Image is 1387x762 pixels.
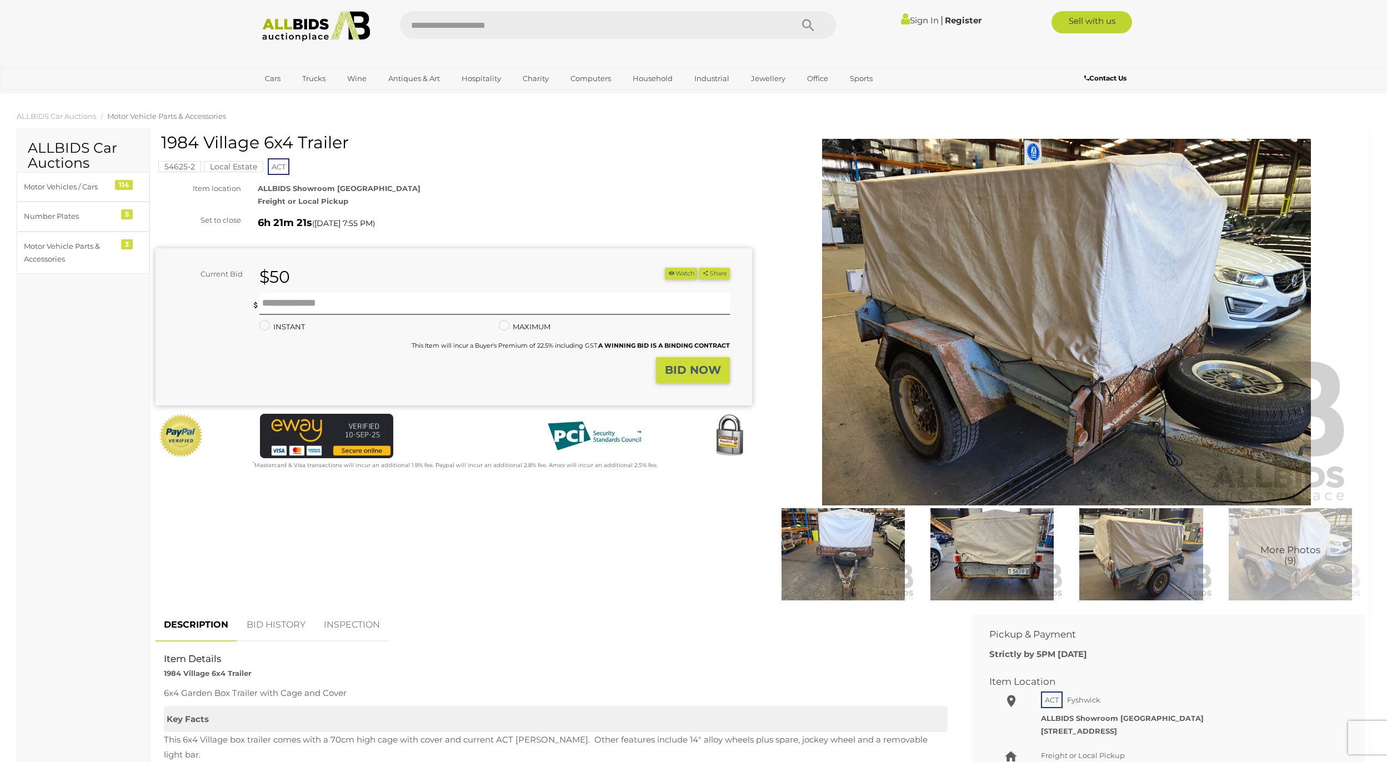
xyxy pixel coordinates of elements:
[164,732,948,762] p: This 6x4 Village box trailer comes with a 70cm high cage with cover and current ACT [PERSON_NAME]...
[901,15,939,26] a: Sign In
[107,112,226,121] a: Motor Vehicle Parts & Accessories
[158,414,204,458] img: Official PayPal Seal
[24,240,116,266] div: Motor Vehicle Parts & Accessories
[772,508,915,601] img: 1984 Village 6x4 Trailer
[744,69,793,88] a: Jewellery
[1041,726,1117,735] strong: [STREET_ADDRESS]
[1084,74,1126,82] b: Contact Us
[268,158,289,175] span: ACT
[260,414,393,458] img: eWAY Payment Gateway
[687,69,737,88] a: Industrial
[412,342,730,349] small: This Item will incur a Buyer's Premium of 22.5% including GST.
[156,609,237,641] a: DESCRIPTION
[256,11,377,42] img: Allbids.com.au
[17,232,149,274] a: Motor Vehicle Parts & Accessories 3
[843,69,880,88] a: Sports
[259,320,305,333] label: INSTANT
[665,363,721,377] strong: BID NOW
[258,197,348,205] strong: Freight or Local Pickup
[259,267,290,287] strong: $50
[17,112,96,121] a: ALLBIDS Car Auctions
[1084,72,1129,84] a: Contact Us
[989,629,1331,640] h2: Pickup & Payment
[1041,714,1204,723] strong: ALLBIDS Showroom [GEOGRAPHIC_DATA]
[707,414,752,458] img: Secured by Rapid SSL
[314,218,373,228] span: [DATE] 7:55 PM
[1069,508,1213,601] img: 1984 Village 6x4 Trailer
[1260,545,1320,565] span: More Photos (9)
[258,184,420,193] strong: ALLBIDS Showroom [GEOGRAPHIC_DATA]
[782,139,1351,505] img: 1984 Village 6x4 Trailer
[161,133,749,152] h1: 1984 Village 6x4 Trailer
[164,669,252,678] strong: 1984 Village 6x4 Trailer
[699,268,729,279] button: Share
[989,676,1331,687] h2: Item Location
[164,654,948,664] h2: Item Details
[563,69,618,88] a: Computers
[316,609,388,641] a: INSPECTION
[920,508,1064,601] img: 1984 Village 6x4 Trailer
[665,268,697,279] li: Watch this item
[1064,693,1103,707] span: Fyshwick
[17,172,149,202] a: Motor Vehicles / Cars 114
[253,462,658,469] small: Mastercard & Visa transactions will incur an additional 1.9% fee. Paypal will incur an additional...
[258,88,351,106] a: [GEOGRAPHIC_DATA]
[147,214,249,227] div: Set to close
[515,69,556,88] a: Charity
[24,181,116,193] div: Motor Vehicles / Cars
[625,69,680,88] a: Household
[164,706,948,732] td: Key Facts
[945,15,982,26] a: Register
[656,357,730,383] button: BID NOW
[121,239,133,249] div: 3
[147,182,249,195] div: Item location
[1051,11,1132,33] a: Sell with us
[539,414,650,458] img: PCI DSS compliant
[1041,751,1125,760] span: Freight or Local Pickup
[780,11,836,39] button: Search
[156,268,251,280] div: Current Bid
[454,69,508,88] a: Hospitality
[800,69,835,88] a: Office
[499,320,550,333] label: MAXIMUM
[115,180,133,190] div: 114
[204,161,263,172] mark: Local Estate
[164,685,948,706] td: 6x4 Garden Box Trailer with Cage and Cover
[28,141,138,171] h2: ALLBIDS Car Auctions
[940,14,943,26] span: |
[989,649,1087,659] b: Strictly by 5PM [DATE]
[258,69,288,88] a: Cars
[258,217,312,229] strong: 6h 21m 21s
[312,219,375,228] span: ( )
[238,609,314,641] a: BID HISTORY
[158,162,201,171] a: 54625-2
[295,69,333,88] a: Trucks
[121,209,133,219] div: 5
[1041,691,1063,708] span: ACT
[665,268,697,279] button: Watch
[24,210,116,223] div: Number Plates
[1219,508,1362,601] img: 1984 Village 6x4 Trailer
[17,202,149,231] a: Number Plates 5
[204,162,263,171] a: Local Estate
[1219,508,1362,601] a: More Photos(9)
[381,69,447,88] a: Antiques & Art
[598,342,730,349] b: A WINNING BID IS A BINDING CONTRACT
[158,161,201,172] mark: 54625-2
[340,69,374,88] a: Wine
